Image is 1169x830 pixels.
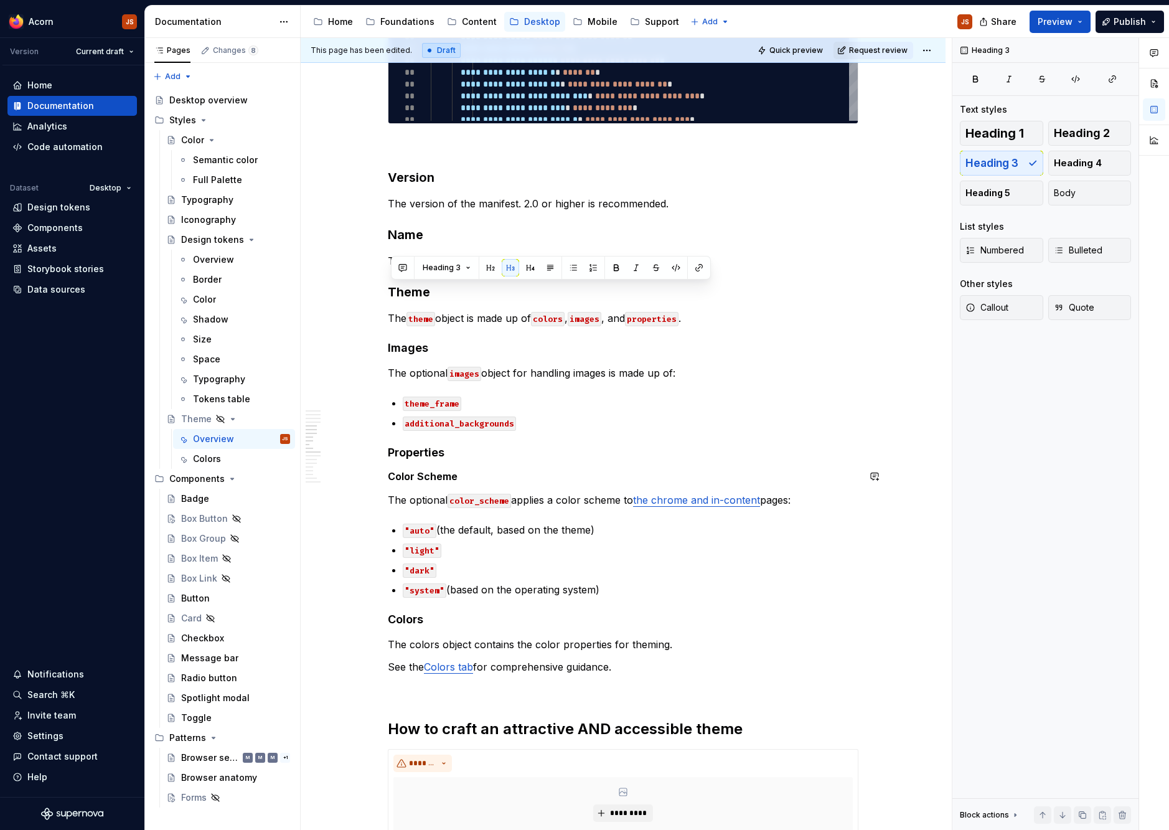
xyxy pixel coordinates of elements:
[7,75,137,95] a: Home
[388,365,858,380] p: The optional object for handling images is made up of:
[442,12,502,32] a: Content
[169,94,248,106] div: Desktop overview
[280,753,290,763] div: + 1
[154,45,190,55] div: Pages
[403,417,516,431] code: additional_backgrounds
[403,524,436,538] code: "auto"
[84,179,137,197] button: Desktop
[769,45,823,55] span: Quick preview
[7,116,137,136] a: Analytics
[7,767,137,787] button: Help
[161,608,295,628] a: Card
[1114,16,1146,28] span: Publish
[161,668,295,688] a: Radio button
[126,17,134,27] div: JS
[193,174,242,186] div: Full Palette
[27,689,75,701] div: Search ⌘K
[181,134,204,146] div: Color
[7,747,137,766] button: Contact support
[173,369,295,389] a: Typography
[403,522,858,537] p: (the default, based on the theme)
[625,312,678,326] code: properties
[181,791,207,804] div: Forms
[568,12,622,32] a: Mobile
[7,137,137,157] a: Code automation
[181,233,244,246] div: Design tokens
[193,253,234,266] div: Overview
[448,494,511,508] code: color_scheme
[973,11,1025,33] button: Share
[27,730,63,742] div: Settings
[41,808,103,820] svg: Supernova Logo
[965,244,1024,257] span: Numbered
[161,588,295,608] a: Button
[181,493,209,505] div: Badge
[27,222,83,234] div: Components
[27,283,85,296] div: Data sources
[193,273,222,286] div: Border
[448,367,481,381] code: images
[161,628,295,648] a: Checkbox
[149,728,295,748] div: Patterns
[568,312,601,326] code: images
[1030,11,1091,33] button: Preview
[1054,244,1102,257] span: Bulleted
[169,473,225,485] div: Components
[702,17,718,27] span: Add
[625,12,684,32] a: Support
[588,16,617,28] div: Mobile
[960,103,1007,116] div: Text styles
[161,230,295,250] a: Design tokens
[173,349,295,369] a: Space
[181,692,250,704] div: Spotlight modal
[388,226,858,243] h3: Name
[258,752,262,764] div: M
[388,253,858,268] p: The name of the theme.
[7,280,137,299] a: Data sources
[388,341,858,356] h4: Images
[388,470,858,483] h5: Color Scheme
[246,752,250,764] div: M
[173,389,295,409] a: Tokens table
[161,529,295,549] a: Box Group
[960,238,1043,263] button: Numbered
[181,214,236,226] div: Iconography
[645,16,679,28] div: Support
[524,16,560,28] div: Desktop
[181,413,212,425] div: Theme
[406,312,435,326] code: theme
[76,47,124,57] span: Current draft
[271,752,275,764] div: M
[1048,238,1132,263] button: Bulleted
[388,283,858,301] h3: Theme
[403,582,858,597] p: (based on the operating system)
[27,263,104,275] div: Storybook stories
[181,612,202,625] div: Card
[960,806,1020,824] div: Block actions
[149,110,295,130] div: Styles
[165,72,181,82] span: Add
[181,712,212,724] div: Toggle
[388,719,858,739] h2: How to craft an attractive AND accessible theme
[248,45,258,55] span: 8
[462,16,497,28] div: Content
[417,259,476,276] button: Heading 3
[403,583,446,598] code: "system"
[181,552,218,565] div: Box Item
[1038,16,1073,28] span: Preview
[10,183,39,193] div: Dataset
[181,652,238,664] div: Message bar
[7,197,137,217] a: Design tokens
[531,312,565,326] code: colors
[149,90,295,808] div: Page tree
[193,293,216,306] div: Color
[380,16,434,28] div: Foundations
[181,771,257,784] div: Browser anatomy
[388,612,858,627] h4: Colors
[1054,157,1102,169] span: Heading 4
[9,14,24,29] img: 894890ef-b4b9-4142-abf4-a08b65caed53.png
[422,43,461,58] div: Draft
[70,43,139,60] button: Current draft
[2,8,142,35] button: AcornJS
[1054,127,1110,139] span: Heading 2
